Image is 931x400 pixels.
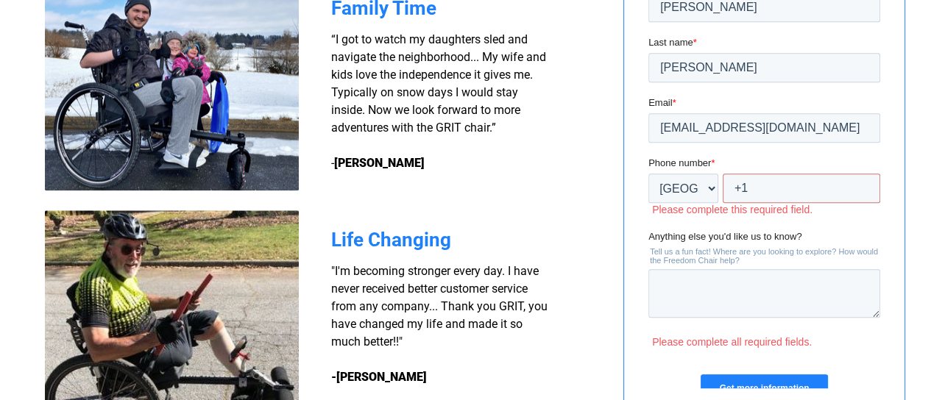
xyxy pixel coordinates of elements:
[331,264,548,349] span: "I'm becoming stronger every day. I have never received better customer service from any company....
[331,32,546,170] span: “I got to watch my daughters sled and navigate the neighborhood... My wife and kids love the inde...
[331,370,427,384] strong: -[PERSON_NAME]
[331,229,451,251] span: Life Changing
[334,156,425,170] strong: [PERSON_NAME]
